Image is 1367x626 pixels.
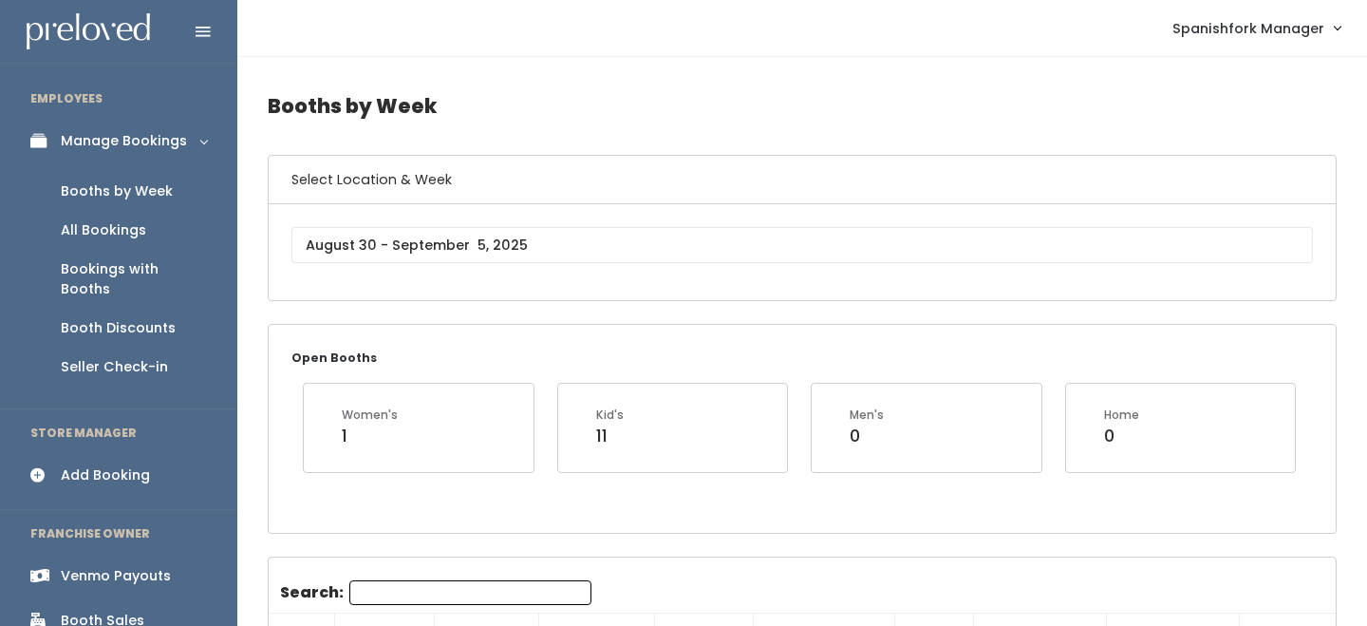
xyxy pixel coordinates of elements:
[27,13,150,50] img: preloved logo
[268,80,1337,132] h4: Booths by Week
[850,407,884,424] div: Men's
[61,318,176,338] div: Booth Discounts
[850,424,884,448] div: 0
[61,357,168,377] div: Seller Check-in
[596,424,624,448] div: 11
[269,156,1336,204] h6: Select Location & Week
[1153,8,1359,48] a: Spanishfork Manager
[291,227,1313,263] input: August 30 - September 5, 2025
[342,407,398,424] div: Women's
[61,131,187,151] div: Manage Bookings
[280,580,591,605] label: Search:
[61,566,171,586] div: Venmo Payouts
[61,220,146,240] div: All Bookings
[596,407,624,424] div: Kid's
[1172,18,1324,39] span: Spanishfork Manager
[61,181,173,201] div: Booths by Week
[61,465,150,485] div: Add Booking
[1104,407,1139,424] div: Home
[1104,424,1139,448] div: 0
[291,350,377,366] small: Open Booths
[342,424,398,448] div: 1
[61,259,207,299] div: Bookings with Booths
[349,580,591,605] input: Search:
